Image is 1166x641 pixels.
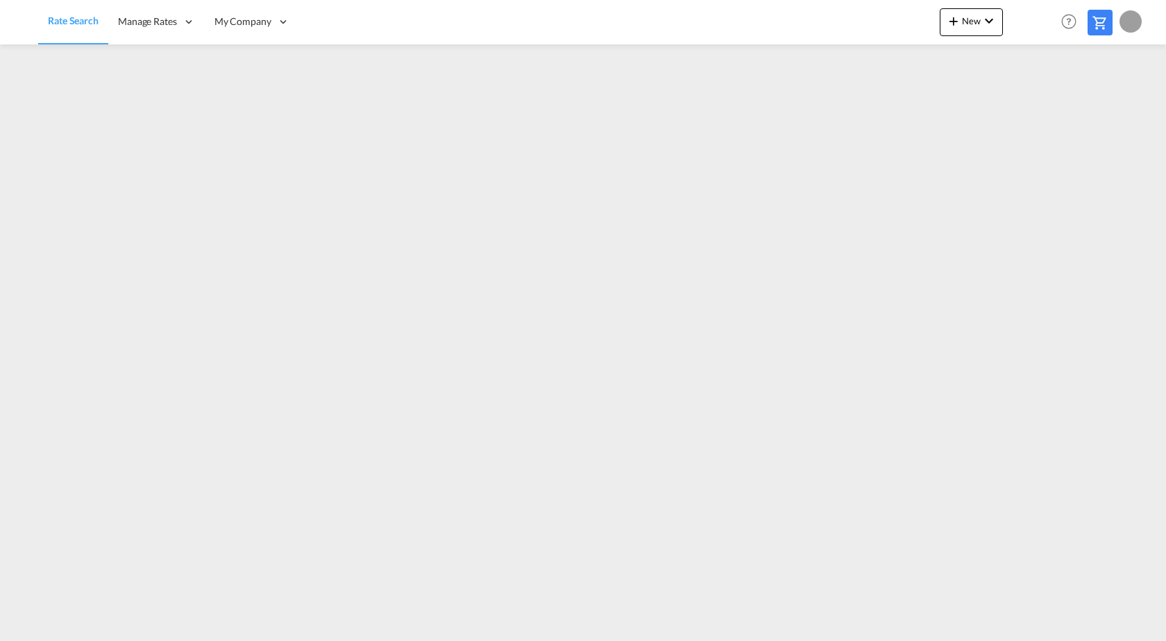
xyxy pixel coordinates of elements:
div: Help [1057,10,1088,35]
span: New [945,15,997,26]
md-icon: icon-plus 400-fg [945,13,962,29]
span: Rate Search [48,15,99,26]
span: Help [1057,10,1081,33]
span: Manage Rates [118,15,177,28]
button: icon-plus 400-fgNewicon-chevron-down [940,8,1003,36]
md-icon: icon-chevron-down [981,13,997,29]
span: My Company [214,15,271,28]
